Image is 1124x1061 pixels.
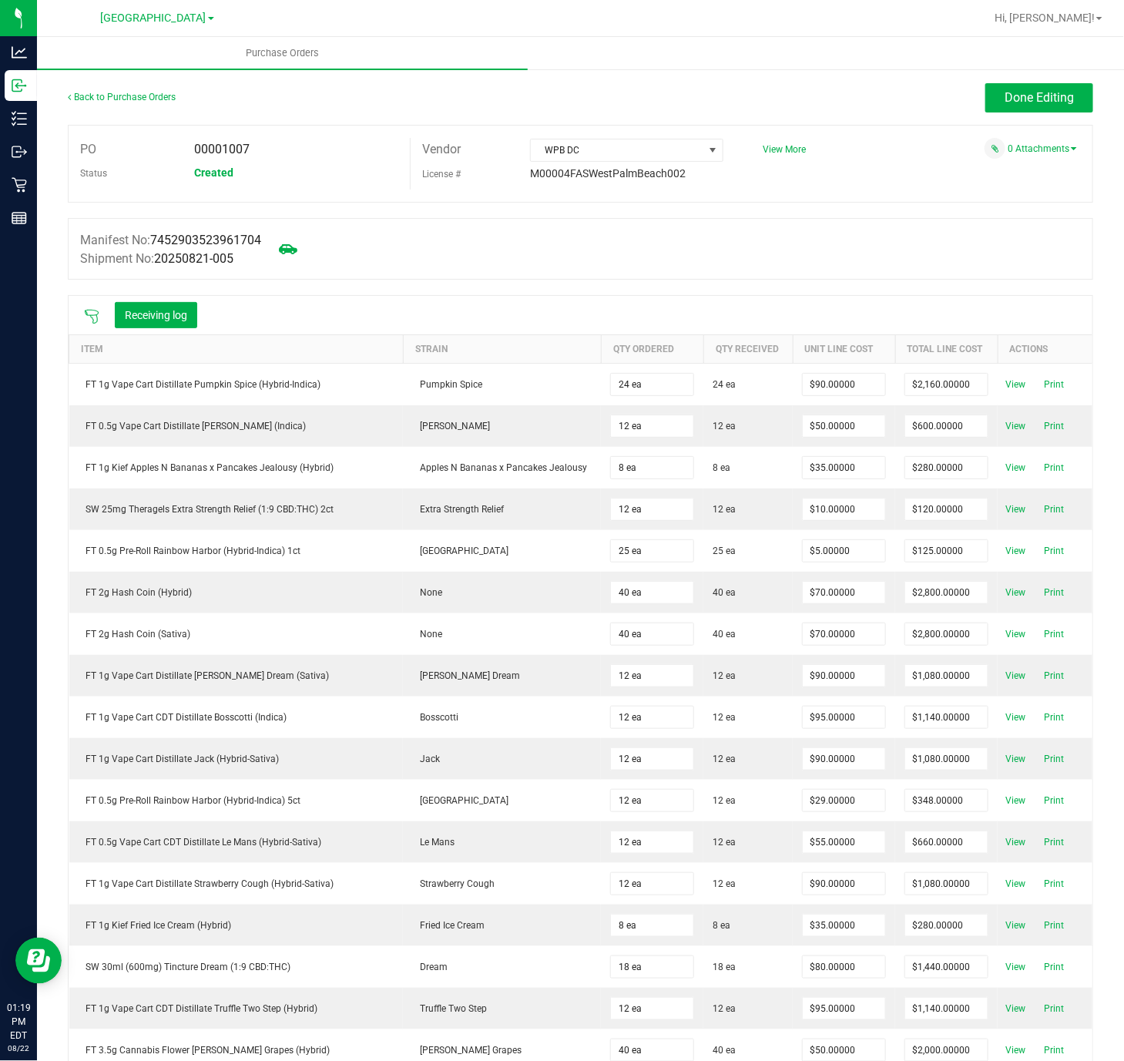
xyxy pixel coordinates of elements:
span: 12 ea [713,877,736,891]
span: Apples N Bananas x Pancakes Jealousy [412,462,587,473]
button: Done Editing [985,83,1093,112]
input: $0.00000 [803,540,885,562]
th: Item [69,334,404,363]
inline-svg: Inventory [12,111,27,126]
span: View [1000,542,1031,560]
th: Qty Received [703,334,793,363]
label: PO [80,138,96,161]
input: $0.00000 [905,623,988,645]
a: View More [763,144,806,155]
input: $0.00000 [803,831,885,853]
input: 0 ea [611,665,693,687]
div: FT 1g Kief Fried Ice Cream (Hybrid) [79,918,394,932]
span: 25 ea [713,544,736,558]
span: Print [1038,666,1069,685]
span: View [1000,666,1031,685]
th: Actions [998,334,1092,363]
span: [GEOGRAPHIC_DATA] [412,795,508,806]
input: $0.00000 [803,582,885,603]
input: $0.00000 [803,998,885,1019]
label: Manifest No: [80,231,261,250]
span: Attach a document [985,138,1005,159]
span: Print [1038,500,1069,519]
input: $0.00000 [905,1039,988,1061]
input: 0 ea [611,374,693,395]
inline-svg: Outbound [12,144,27,159]
div: SW 25mg Theragels Extra Strength Relief (1:9 CBD:THC) 2ct [79,502,394,516]
input: $0.00000 [803,415,885,437]
span: Print [1038,625,1069,643]
span: Print [1038,1041,1069,1059]
input: $0.00000 [905,873,988,895]
span: Mark as not Arrived [273,233,304,264]
span: Truffle Two Step [412,1003,487,1014]
span: [PERSON_NAME] [412,421,490,431]
span: Print [1038,875,1069,893]
iframe: Resource center [15,938,62,984]
input: $0.00000 [803,915,885,936]
span: 12 ea [713,669,736,683]
div: FT 1g Vape Cart CDT Distillate Truffle Two Step (Hybrid) [79,1002,394,1016]
th: Total Line Cost [895,334,998,363]
span: 12 ea [713,1002,736,1016]
span: Print [1038,916,1069,935]
input: 0 ea [611,457,693,478]
label: License # [422,163,461,186]
span: Hi, [PERSON_NAME]! [995,12,1095,24]
p: 01:19 PM EDT [7,1001,30,1043]
div: FT 1g Vape Cart Distillate Pumpkin Spice (Hybrid-Indica) [79,378,394,391]
div: FT 1g Vape Cart Distillate [PERSON_NAME] Dream (Sativa) [79,669,394,683]
span: Done Editing [1005,90,1074,105]
span: None [412,587,442,598]
p: 08/22 [7,1043,30,1054]
input: 0 ea [611,956,693,978]
input: $0.00000 [905,540,988,562]
inline-svg: Retail [12,177,27,193]
span: View [1000,708,1031,727]
span: Print [1038,791,1069,810]
span: View [1000,750,1031,768]
input: 0 ea [611,748,693,770]
span: View [1000,417,1031,435]
span: 12 ea [713,502,736,516]
a: Back to Purchase Orders [68,92,176,102]
span: Dream [412,962,448,972]
inline-svg: Inbound [12,78,27,93]
input: $0.00000 [803,374,885,395]
span: [PERSON_NAME] Grapes [412,1045,522,1056]
button: Receiving log [115,302,197,328]
span: Print [1038,417,1069,435]
input: $0.00000 [803,790,885,811]
input: 0 ea [611,623,693,645]
span: Print [1038,999,1069,1018]
span: View [1000,875,1031,893]
input: $0.00000 [905,457,988,478]
input: 0 ea [611,915,693,936]
span: Print [1038,833,1069,851]
span: Scan packages to receive [84,309,99,324]
span: 12 ea [713,419,736,433]
input: $0.00000 [905,665,988,687]
span: 12 ea [713,752,736,766]
span: Print [1038,583,1069,602]
span: Print [1038,375,1069,394]
span: 7452903523961704 [150,233,261,247]
a: 0 Attachments [1008,143,1077,154]
div: FT 2g Hash Coin (Hybrid) [79,586,394,599]
input: 0 ea [611,707,693,728]
span: 40 ea [713,586,736,599]
input: $0.00000 [803,956,885,978]
span: 12 ea [713,710,736,724]
th: Qty Ordered [601,334,703,363]
span: 20250821-005 [154,251,233,266]
div: FT 3.5g Cannabis Flower [PERSON_NAME] Grapes (Hybrid) [79,1043,394,1057]
span: Print [1038,542,1069,560]
span: Le Mans [412,837,455,848]
span: 00001007 [194,142,250,156]
span: 24 ea [713,378,736,391]
span: Jack [412,754,440,764]
span: None [412,629,442,640]
div: FT 0.5g Pre-Roll Rainbow Harbor (Hybrid-Indica) 1ct [79,544,394,558]
input: $0.00000 [905,582,988,603]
